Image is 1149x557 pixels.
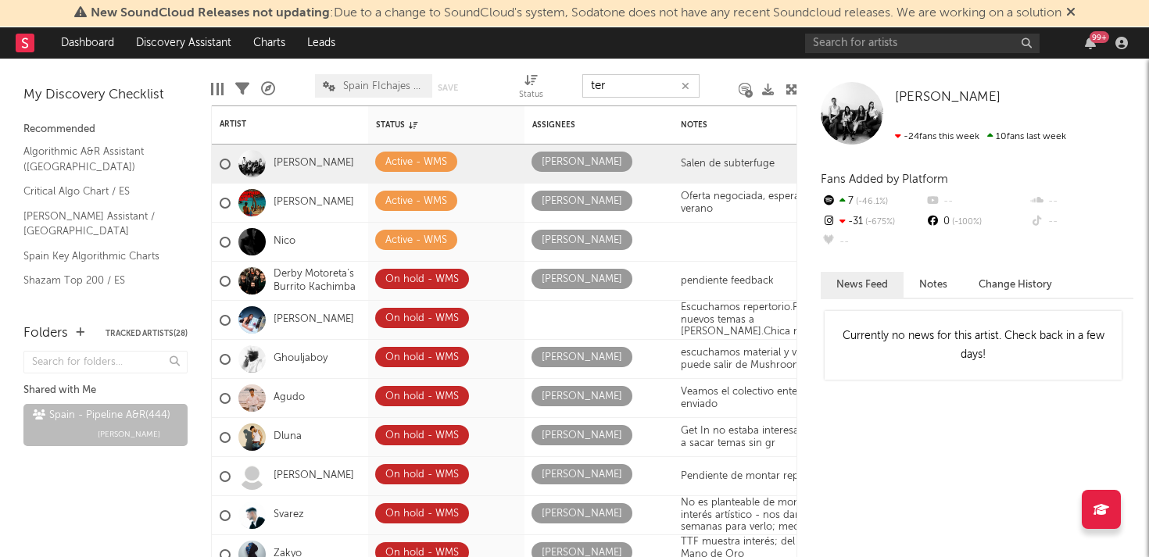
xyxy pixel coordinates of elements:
[542,153,622,172] div: [PERSON_NAME]
[542,466,622,484] div: [PERSON_NAME]
[673,386,868,410] div: Veamos el colectivo entero - mail ya enviado
[805,34,1040,53] input: Search for artists
[274,157,354,170] a: [PERSON_NAME]
[23,86,188,105] div: My Discovery Checklist
[23,208,172,240] a: [PERSON_NAME] Assistant / [GEOGRAPHIC_DATA]
[1029,191,1133,212] div: --
[274,430,302,444] a: Dluna
[385,153,447,172] div: Active - WMS
[904,272,963,298] button: Notes
[385,231,447,250] div: Active - WMS
[125,27,242,59] a: Discovery Assistant
[235,66,249,112] div: Filters
[925,191,1029,212] div: --
[220,120,337,129] div: Artist
[50,27,125,59] a: Dashboard
[23,404,188,446] a: Spain - Pipeline A&R(444)[PERSON_NAME]
[519,66,543,112] div: Status
[673,191,868,215] div: Oferta negociada, esperar después de verano
[542,427,622,445] div: [PERSON_NAME]
[925,212,1029,232] div: 0
[542,231,622,250] div: [PERSON_NAME]
[963,272,1068,298] button: Change History
[519,86,543,105] div: Status
[863,218,895,227] span: -675 %
[821,173,948,185] span: Fans Added by Platform
[895,91,1000,104] span: [PERSON_NAME]
[385,505,459,523] div: On hold - WMS
[274,268,360,295] a: Derby Motoreta’s Burrito Kachimba
[274,352,328,366] a: Ghouljaboy
[582,74,700,98] input: Search...
[895,132,979,141] span: -24 fans this week
[542,505,622,523] div: [PERSON_NAME]
[23,120,188,139] div: Recommended
[23,351,188,373] input: Search for folders...
[681,302,861,338] div: Escuchamos repertorio.Pedimo nuevos temas a [PERSON_NAME].Chica muy joven, que hace pop [PERSON_N...
[343,81,424,91] span: Spain FIchajes Ok
[821,212,925,232] div: -31
[385,427,459,445] div: On hold - WMS
[681,120,837,130] div: Notes
[211,66,224,112] div: Edit Columns
[950,218,982,227] span: -100 %
[23,324,68,343] div: Folders
[385,387,459,406] div: On hold - WMS
[821,191,925,212] div: 7
[385,192,447,211] div: Active - WMS
[1085,37,1096,49] button: 99+
[91,7,1061,20] span: : Due to a change to SoundCloud's system, Sodatone does not have any recent Soundcloud releases. ...
[385,348,459,367] div: On hold - WMS
[274,196,354,209] a: [PERSON_NAME]
[438,84,458,92] button: Save
[673,347,868,371] div: escuchamos material y vemos si puede salir de Mushroom Pillow
[1090,31,1109,43] div: 99 +
[542,387,622,406] div: [PERSON_NAME]
[274,391,305,405] a: Agudo
[542,348,622,367] div: [PERSON_NAME]
[673,425,868,449] div: Get In no estaba interesado, ha vuelto a sacar temas sin gr
[296,27,346,59] a: Leads
[274,313,354,327] a: [PERSON_NAME]
[376,120,478,130] div: Status
[33,406,170,425] div: Spain - Pipeline A&R ( 444 )
[23,381,188,400] div: Shared with Me
[23,248,172,265] a: Spain Key Algorithmic Charts
[23,272,172,289] a: Shazam Top 200 / ES
[274,509,304,522] a: Svarez
[673,275,782,287] div: pendiente feedback
[532,120,642,130] div: Assignees
[854,198,888,206] span: -46.1 %
[261,66,275,112] div: A&R Pipeline
[385,309,459,328] div: On hold - WMS
[242,27,296,59] a: Charts
[98,425,160,444] span: [PERSON_NAME]
[895,90,1000,105] a: [PERSON_NAME]
[91,7,330,20] span: New SoundCloud Releases not updating
[23,183,172,200] a: Critical Algo Chart / ES
[895,132,1066,141] span: 10 fans last week
[274,235,295,248] a: Nico
[825,311,1122,380] div: Currently no news for this artist. Check back in a few days!
[106,330,188,337] button: Tracked Artists(28)
[1029,212,1133,232] div: --
[673,158,782,170] div: Salen de subterfuge
[23,143,172,175] a: Algorithmic A&R Assistant ([GEOGRAPHIC_DATA])
[1066,7,1076,20] span: Dismiss
[274,470,354,483] a: [PERSON_NAME]
[821,272,904,298] button: News Feed
[385,466,459,484] div: On hold - WMS
[542,192,622,211] div: [PERSON_NAME]
[542,270,622,289] div: [PERSON_NAME]
[385,270,459,289] div: On hold - WMS
[821,232,925,252] div: --
[673,470,838,483] div: Pendiente de montar repertorio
